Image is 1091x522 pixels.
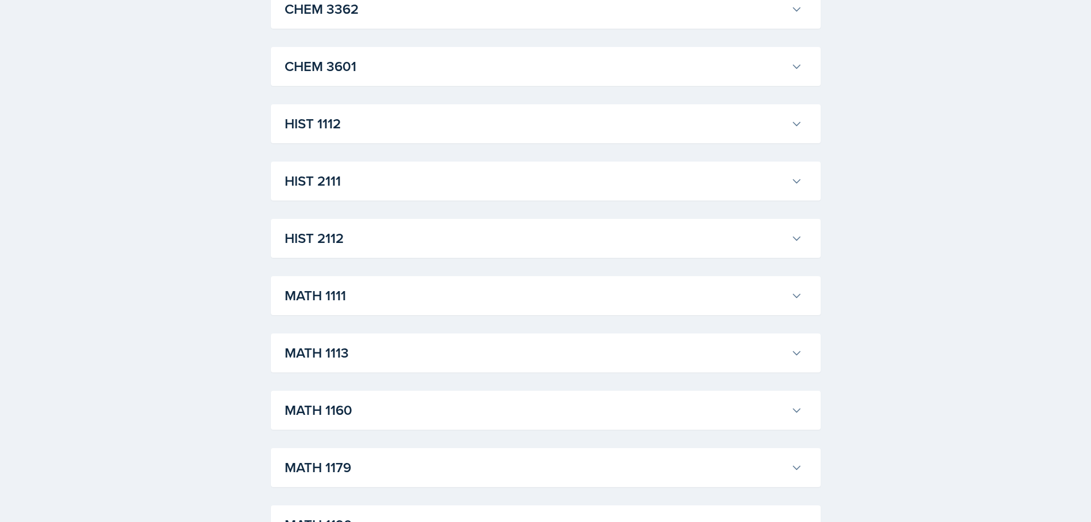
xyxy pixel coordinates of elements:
[282,168,805,194] button: HIST 2111
[282,54,805,79] button: CHEM 3601
[282,455,805,480] button: MATH 1179
[285,400,786,421] h3: MATH 1160
[285,457,786,478] h3: MATH 1179
[285,171,786,191] h3: HIST 2111
[285,113,786,134] h3: HIST 1112
[285,285,786,306] h3: MATH 1111
[282,398,805,423] button: MATH 1160
[285,228,786,249] h3: HIST 2112
[282,283,805,308] button: MATH 1111
[282,340,805,366] button: MATH 1113
[285,343,786,363] h3: MATH 1113
[285,56,786,77] h3: CHEM 3601
[282,111,805,136] button: HIST 1112
[282,226,805,251] button: HIST 2112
